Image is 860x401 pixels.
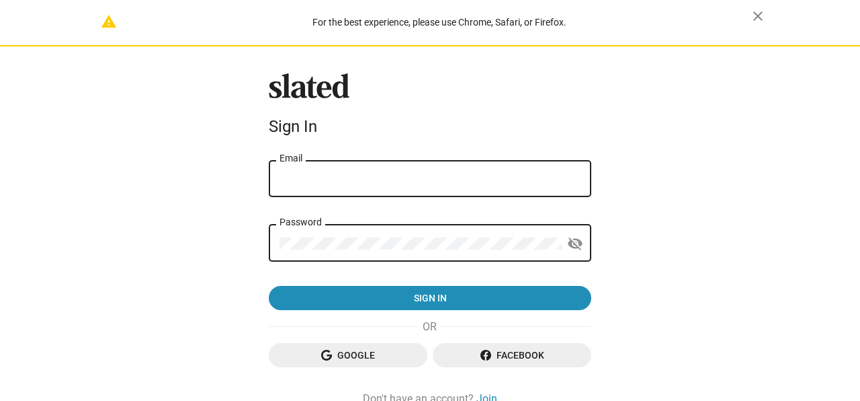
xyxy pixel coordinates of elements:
button: Facebook [433,343,591,367]
button: Google [269,343,427,367]
span: Facebook [443,343,580,367]
span: Sign in [279,286,580,310]
mat-icon: close [750,8,766,24]
button: Show password [562,231,589,258]
mat-icon: visibility_off [567,233,583,254]
div: For the best experience, please use Chrome, Safari, or Firefox. [126,13,752,32]
mat-icon: warning [101,13,117,30]
sl-branding: Sign In [269,73,591,142]
button: Sign in [269,286,591,310]
span: Google [279,343,417,367]
div: Sign In [269,117,591,136]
